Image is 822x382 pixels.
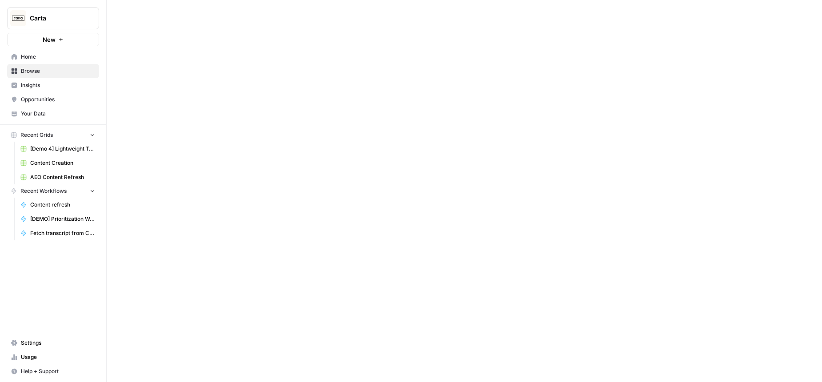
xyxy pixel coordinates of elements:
span: Usage [21,353,95,361]
button: New [7,33,99,46]
span: Recent Workflows [20,187,67,195]
button: Recent Workflows [7,184,99,198]
span: Content Creation [30,159,95,167]
span: Recent Grids [20,131,53,139]
span: Insights [21,81,95,89]
span: Your Data [21,110,95,118]
a: Fetch transcript from Chorus [16,226,99,240]
span: Browse [21,67,95,75]
span: Help + Support [21,367,95,375]
span: [Demo 4] Lightweight Topic Prioritization Grid [30,145,95,153]
span: Carta [30,14,84,23]
span: Opportunities [21,95,95,103]
a: Usage [7,350,99,364]
span: AEO Content Refresh [30,173,95,181]
a: Content refresh [16,198,99,212]
span: [DEMO] Prioritization Workflow for creation [30,215,95,223]
a: [Demo 4] Lightweight Topic Prioritization Grid [16,142,99,156]
a: Browse [7,64,99,78]
a: Content Creation [16,156,99,170]
a: AEO Content Refresh [16,170,99,184]
span: Settings [21,339,95,347]
a: Home [7,50,99,64]
span: Content refresh [30,201,95,209]
a: Your Data [7,107,99,121]
button: Workspace: Carta [7,7,99,29]
a: Insights [7,78,99,92]
button: Recent Grids [7,128,99,142]
span: Home [21,53,95,61]
a: [DEMO] Prioritization Workflow for creation [16,212,99,226]
button: Help + Support [7,364,99,378]
a: Settings [7,336,99,350]
span: Fetch transcript from Chorus [30,229,95,237]
span: New [43,35,56,44]
img: Carta Logo [10,10,26,26]
a: Opportunities [7,92,99,107]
